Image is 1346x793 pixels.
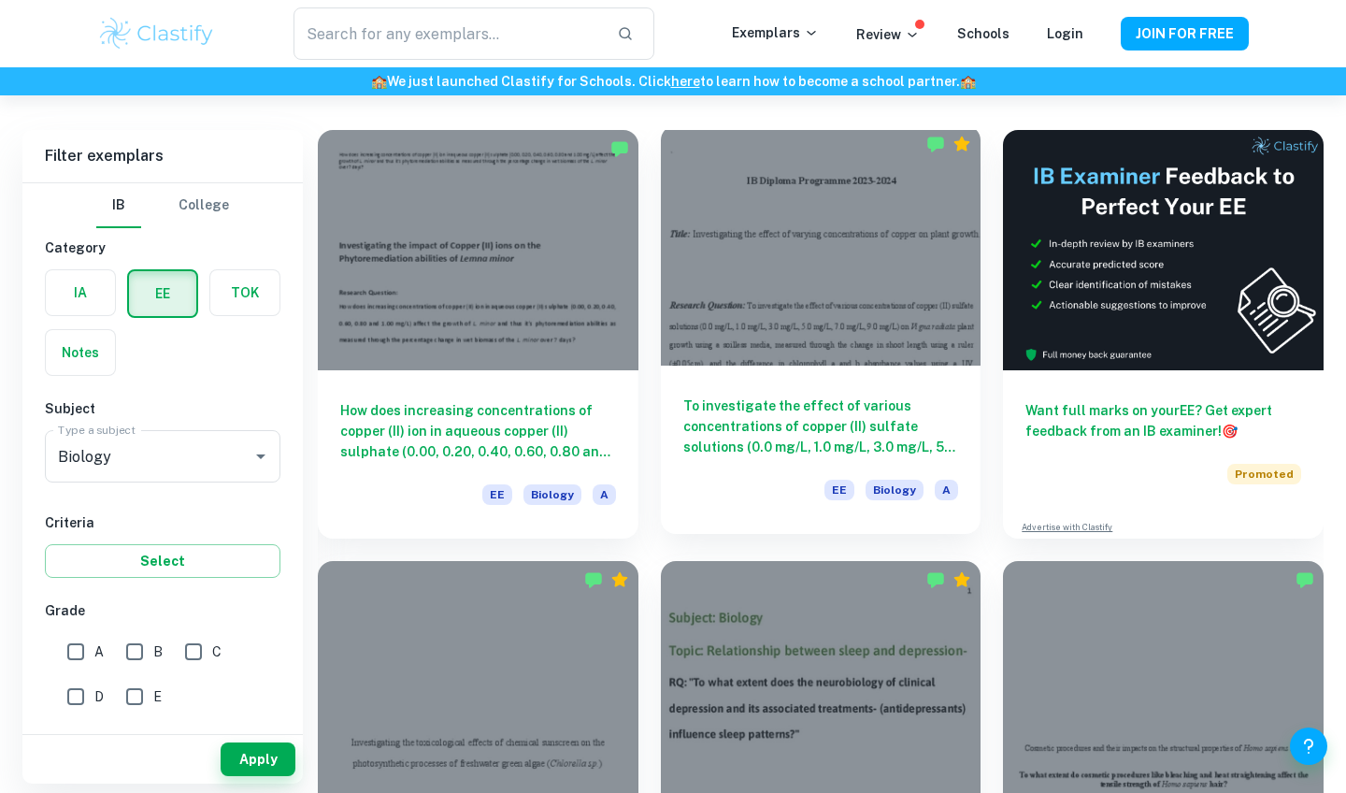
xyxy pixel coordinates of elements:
div: Premium [952,135,971,153]
input: Search for any exemplars... [294,7,602,60]
button: Open [248,443,274,469]
button: Select [45,544,280,578]
img: Marked [1296,570,1314,589]
img: Thumbnail [1003,130,1324,370]
a: How does increasing concentrations of copper (II) ion in aqueous copper (II) sulphate (0.00, 0.20... [318,130,638,539]
h6: How does increasing concentrations of copper (II) ion in aqueous copper (II) sulphate (0.00, 0.20... [340,400,616,462]
span: A [94,642,104,662]
a: To investigate the effect of various concentrations of copper (II) sulfate solutions (0.0 mg/L, 1... [661,130,981,539]
button: IB [96,183,141,228]
div: Premium [952,570,971,589]
button: Help and Feedback [1290,728,1327,765]
span: Biology [866,480,924,500]
span: 🏫 [371,74,387,89]
img: Marked [610,139,629,158]
span: D [94,686,104,707]
span: EE [824,480,854,500]
span: A [935,480,958,500]
a: Schools [957,26,1009,41]
span: Promoted [1227,464,1301,484]
img: Marked [584,570,603,589]
button: IA [46,270,115,315]
h6: To investigate the effect of various concentrations of copper (II) sulfate solutions (0.0 mg/L, 1... [683,396,959,457]
button: Notes [46,330,115,375]
h6: We just launched Clastify for Schools. Click to learn how to become a school partner. [4,71,1342,92]
span: 🏫 [960,74,976,89]
h6: Criteria [45,512,280,533]
div: Premium [610,570,629,589]
h6: Category [45,238,280,258]
h6: Subject [45,398,280,419]
span: E [153,686,162,707]
img: Clastify logo [97,15,216,52]
p: Review [856,24,920,45]
a: Want full marks on yourEE? Get expert feedback from an IB examiner!PromotedAdvertise with Clastify [1003,130,1324,539]
h6: Want full marks on your EE ? Get expert feedback from an IB examiner! [1025,400,1301,441]
button: EE [129,271,196,316]
div: Filter type choice [96,183,229,228]
h6: Filter exemplars [22,130,303,182]
span: A [593,484,616,505]
button: Apply [221,743,295,776]
span: EE [482,484,512,505]
p: Exemplars [732,22,819,43]
a: here [671,74,700,89]
a: Login [1047,26,1083,41]
button: TOK [210,270,279,315]
button: College [179,183,229,228]
a: Advertise with Clastify [1022,521,1112,534]
h6: Grade [45,600,280,621]
img: Marked [926,570,945,589]
label: Type a subject [58,422,136,438]
button: JOIN FOR FREE [1121,17,1249,50]
span: 🎯 [1222,424,1238,439]
span: B [153,642,163,662]
span: C [212,642,222,662]
span: Biology [523,484,581,505]
img: Marked [926,135,945,153]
